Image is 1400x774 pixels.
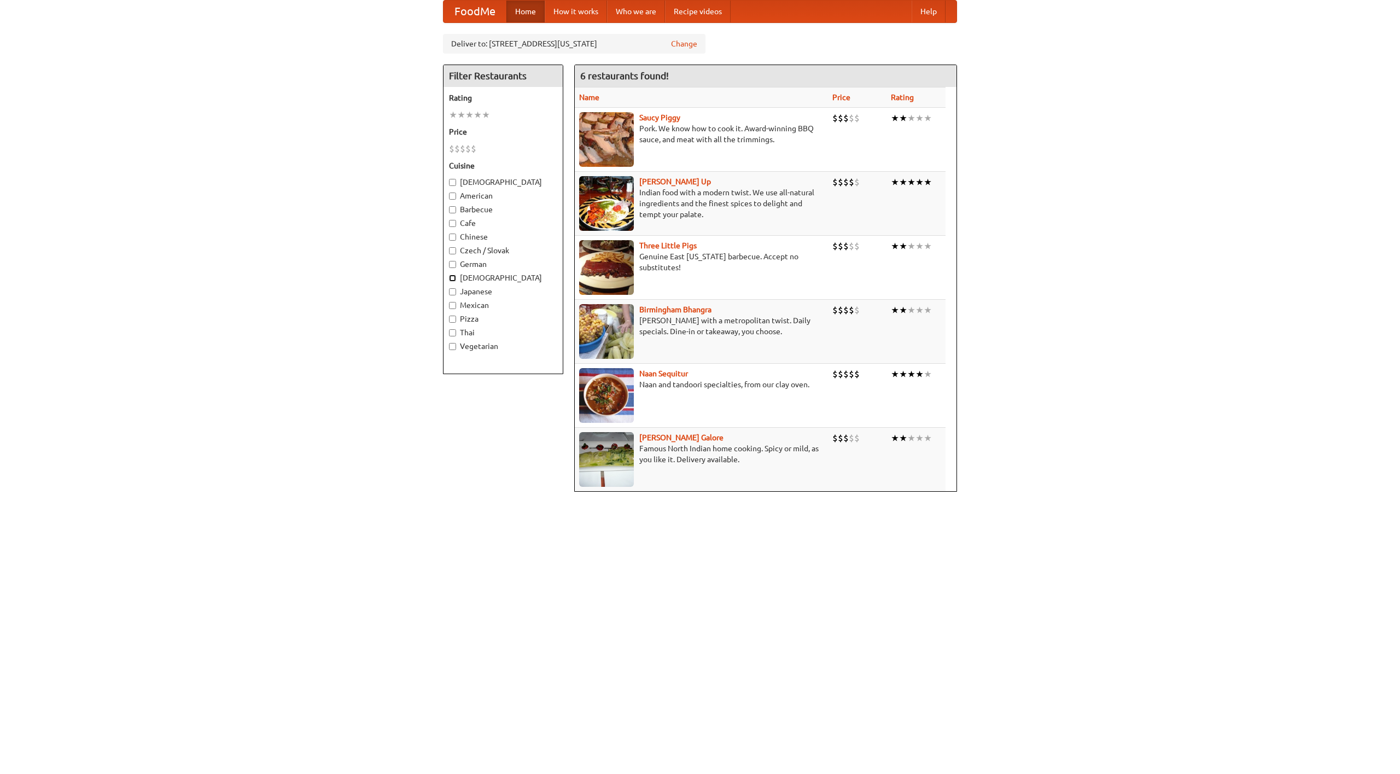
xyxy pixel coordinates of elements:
[454,143,460,155] li: $
[449,193,456,200] input: American
[849,112,854,124] li: $
[639,433,724,442] a: [PERSON_NAME] Galore
[449,126,557,137] h5: Price
[449,313,557,324] label: Pizza
[506,1,545,22] a: Home
[832,432,838,444] li: $
[457,109,465,121] li: ★
[449,275,456,282] input: [DEMOGRAPHIC_DATA]
[639,369,688,378] a: Naan Sequitur
[907,240,915,252] li: ★
[579,112,634,167] img: saucy.jpg
[854,176,860,188] li: $
[579,240,634,295] img: littlepigs.jpg
[465,109,474,121] li: ★
[639,305,711,314] b: Birmingham Bhangra
[444,1,506,22] a: FoodMe
[891,304,899,316] li: ★
[843,368,849,380] li: $
[449,259,557,270] label: German
[449,261,456,268] input: German
[899,176,907,188] li: ★
[907,432,915,444] li: ★
[849,304,854,316] li: $
[891,368,899,380] li: ★
[449,190,557,201] label: American
[607,1,665,22] a: Who we are
[449,160,557,171] h5: Cuisine
[849,432,854,444] li: $
[832,240,838,252] li: $
[849,240,854,252] li: $
[891,176,899,188] li: ★
[924,176,932,188] li: ★
[854,368,860,380] li: $
[924,240,932,252] li: ★
[832,112,838,124] li: $
[449,92,557,103] h5: Rating
[545,1,607,22] a: How it works
[579,443,824,465] p: Famous North Indian home cooking. Spicy or mild, as you like it. Delivery available.
[449,231,557,242] label: Chinese
[579,251,824,273] p: Genuine East [US_STATE] barbecue. Accept no substitutes!
[639,241,697,250] a: Three Little Pigs
[915,240,924,252] li: ★
[843,112,849,124] li: $
[579,315,824,337] p: [PERSON_NAME] with a metropolitan twist. Daily specials. Dine-in or takeaway, you choose.
[891,240,899,252] li: ★
[449,341,557,352] label: Vegetarian
[579,368,634,423] img: naansequitur.jpg
[838,432,843,444] li: $
[465,143,471,155] li: $
[849,176,854,188] li: $
[924,368,932,380] li: ★
[915,432,924,444] li: ★
[579,379,824,390] p: Naan and tandoori specialties, from our clay oven.
[579,304,634,359] img: bhangra.jpg
[849,368,854,380] li: $
[474,109,482,121] li: ★
[832,93,850,102] a: Price
[639,113,680,122] a: Saucy Piggy
[924,432,932,444] li: ★
[832,304,838,316] li: $
[579,187,824,220] p: Indian food with a modern twist. We use all-natural ingredients and the finest spices to delight ...
[891,432,899,444] li: ★
[907,368,915,380] li: ★
[912,1,946,22] a: Help
[449,204,557,215] label: Barbecue
[449,343,456,350] input: Vegetarian
[639,177,711,186] a: [PERSON_NAME] Up
[854,304,860,316] li: $
[482,109,490,121] li: ★
[915,304,924,316] li: ★
[843,432,849,444] li: $
[924,112,932,124] li: ★
[907,176,915,188] li: ★
[854,240,860,252] li: $
[843,304,849,316] li: $
[449,300,557,311] label: Mexican
[579,432,634,487] img: currygalore.jpg
[449,329,456,336] input: Thai
[915,112,924,124] li: ★
[907,304,915,316] li: ★
[924,304,932,316] li: ★
[449,220,456,227] input: Cafe
[838,240,843,252] li: $
[449,109,457,121] li: ★
[579,93,599,102] a: Name
[838,368,843,380] li: $
[449,316,456,323] input: Pizza
[838,304,843,316] li: $
[832,368,838,380] li: $
[915,368,924,380] li: ★
[671,38,697,49] a: Change
[891,93,914,102] a: Rating
[449,179,456,186] input: [DEMOGRAPHIC_DATA]
[449,272,557,283] label: [DEMOGRAPHIC_DATA]
[899,240,907,252] li: ★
